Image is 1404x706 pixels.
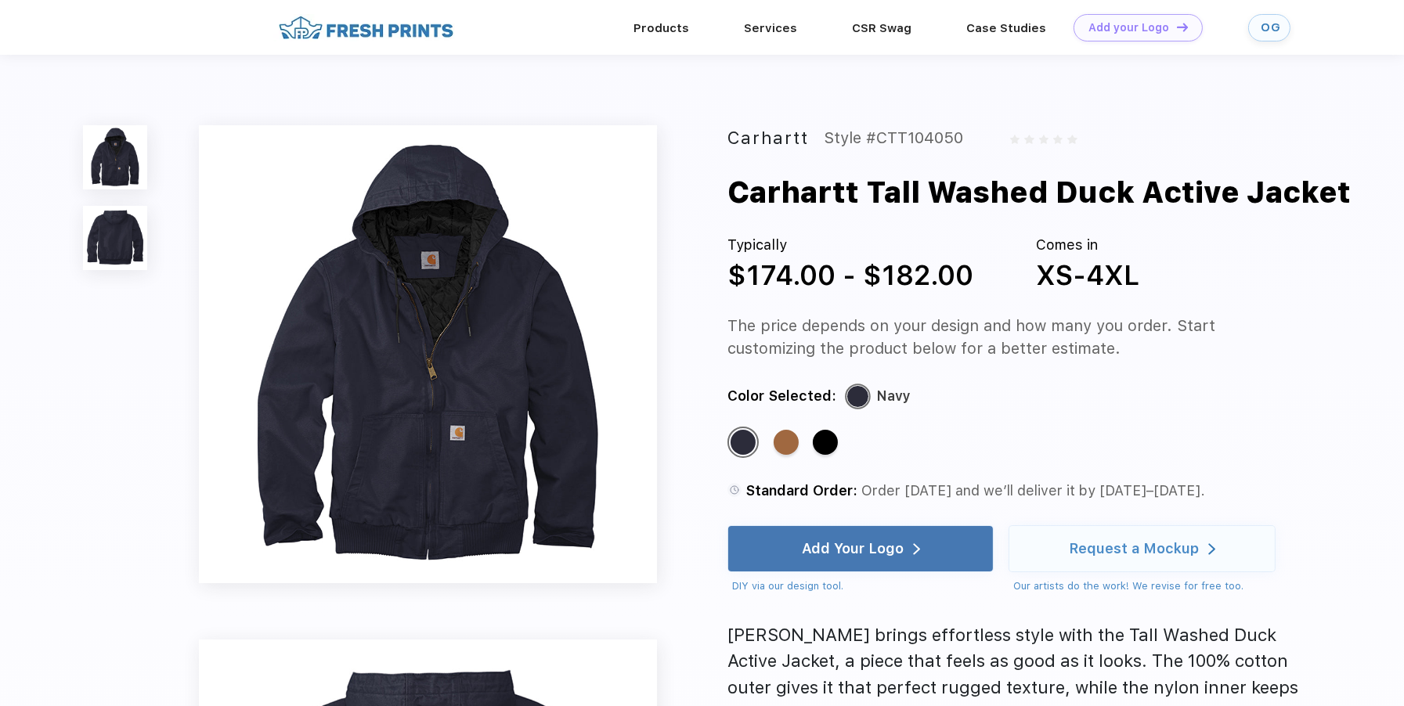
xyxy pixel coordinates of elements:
div: Add your Logo [1088,21,1169,34]
img: fo%20logo%202.webp [274,14,458,41]
div: The price depends on your design and how many you order. Start customizing the product below for ... [727,315,1303,362]
img: gray_star.svg [1067,135,1077,144]
div: Color Selected: [727,385,836,409]
img: gray_star.svg [1039,135,1048,144]
div: Typically [727,234,973,255]
div: DIY via our design tool. [732,578,994,594]
div: Carhartt Brown [774,430,799,455]
div: XS-4XL [1036,255,1139,296]
img: DT [1177,23,1188,31]
span: Standard Order: [745,482,857,499]
img: standard order [727,483,742,497]
span: Order [DATE] and we’ll deliver it by [DATE]–[DATE]. [861,482,1205,499]
a: Products [633,21,689,35]
img: white arrow [913,543,920,555]
div: Comes in [1036,234,1139,255]
img: gray_star.svg [1010,135,1020,144]
img: func=resize&h=100 [83,125,147,189]
div: Request a Mockup [1069,541,1199,557]
div: Carhartt Tall Washed Duck Active Jacket [727,171,1351,214]
div: Style #CTT104050 [824,125,963,152]
img: func=resize&h=100 [83,206,147,270]
div: OG [1261,21,1278,34]
div: Black [813,430,838,455]
div: Our artists do the work! We revise for free too. [1013,578,1276,594]
div: $174.00 - $182.00 [727,255,973,296]
img: gray_star.svg [1024,135,1034,144]
img: gray_star.svg [1053,135,1063,144]
a: OG [1248,14,1290,41]
div: Add Your Logo [802,541,904,557]
div: Navy [731,430,756,455]
img: white arrow [1208,543,1215,555]
img: func=resize&h=640 [199,125,657,583]
div: Carhartt [727,125,809,152]
div: Navy [878,385,911,409]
